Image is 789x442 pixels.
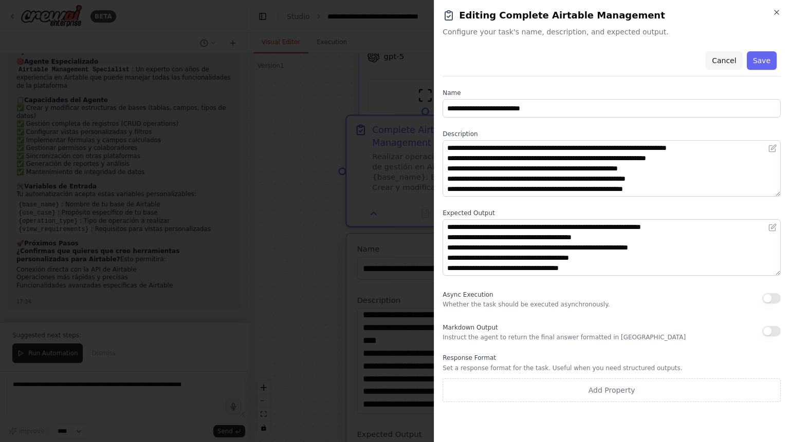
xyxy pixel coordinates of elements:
[443,354,781,362] label: Response Format
[443,291,493,298] span: Async Execution
[706,51,742,70] button: Cancel
[443,300,610,309] p: Whether the task should be executed asynchronously.
[443,333,686,341] p: Instruct the agent to return the final answer formatted in [GEOGRAPHIC_DATA]
[747,51,777,70] button: Save
[443,324,498,331] span: Markdown Output
[443,209,781,217] label: Expected Output
[443,378,781,402] button: Add Property
[443,89,781,97] label: Name
[766,142,779,155] button: Open in editor
[766,221,779,234] button: Open in editor
[443,130,781,138] label: Description
[443,364,781,372] p: Set a response format for the task. Useful when you need structured outputs.
[443,27,781,37] span: Configure your task's name, description, and expected output.
[443,8,781,23] h2: Editing Complete Airtable Management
